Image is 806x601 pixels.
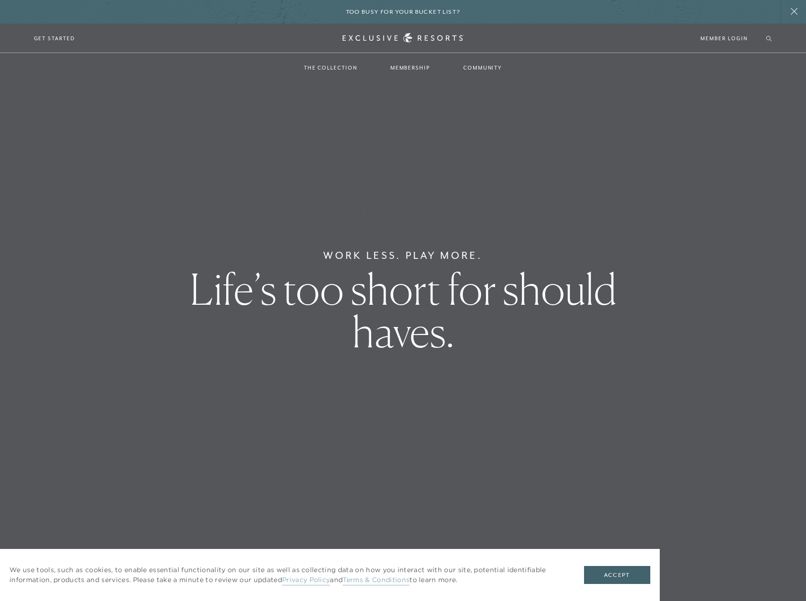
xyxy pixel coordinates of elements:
[294,54,367,81] a: The Collection
[141,268,665,353] h1: Life’s too short for should haves.
[343,575,409,585] a: Terms & Conditions
[700,34,747,43] a: Member Login
[9,565,565,585] p: We use tools, such as cookies, to enable essential functionality on our site as well as collectin...
[323,248,483,263] h6: Work Less. Play More.
[34,34,75,43] a: Get Started
[381,54,440,81] a: Membership
[346,8,461,17] h6: Too busy for your bucket list?
[454,54,512,81] a: Community
[282,575,330,585] a: Privacy Policy
[584,566,650,584] button: Accept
